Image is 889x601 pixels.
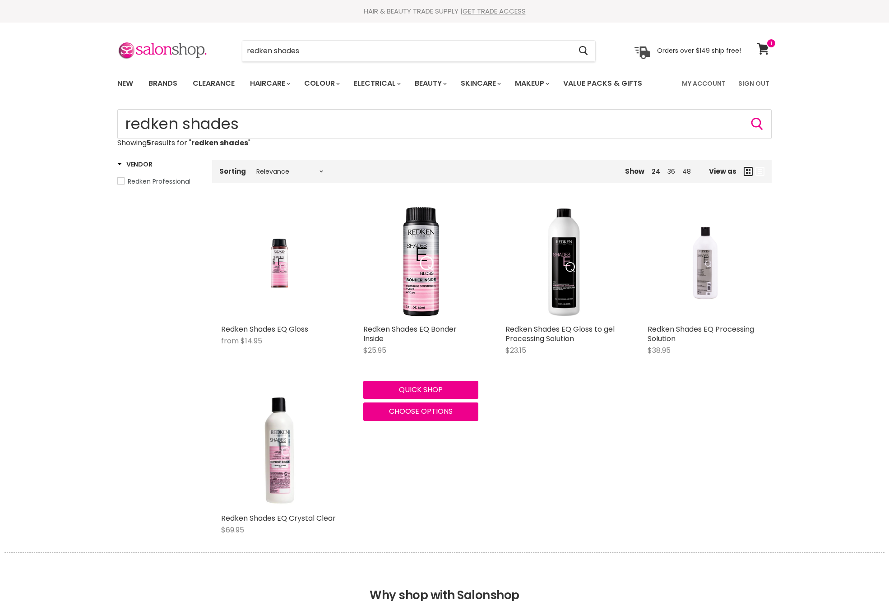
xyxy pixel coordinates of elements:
[652,167,660,176] a: 24
[241,205,317,320] img: Redken Shades EQ Gloss
[648,345,671,356] span: $38.95
[505,205,620,320] img: Redken Shades EQ Gloss to gel Processing Solution
[106,70,783,97] nav: Main
[147,138,151,148] strong: 5
[709,167,736,175] span: View as
[571,41,595,61] button: Search
[221,324,308,334] a: Redken Shades EQ Gloss
[750,117,764,131] button: Search
[117,109,772,139] form: Product
[221,394,336,509] a: Redken Shades EQ Crystal Clear
[128,177,190,186] span: Redken Professional
[363,205,478,320] img: Redken Shades EQ Bonder Inside
[186,74,241,93] a: Clearance
[191,138,248,148] strong: redken shades
[117,176,201,186] a: Redken Professional
[667,167,675,176] a: 36
[682,167,691,176] a: 48
[106,7,783,16] div: HAIR & BEAUTY TRADE SUPPLY |
[648,205,763,320] a: Redken Shades EQ Processing Solution
[117,109,772,139] input: Search
[242,40,596,62] form: Product
[241,336,262,346] span: $14.95
[221,513,336,523] a: Redken Shades EQ Crystal Clear
[505,324,615,344] a: Redken Shades EQ Gloss to gel Processing Solution
[246,394,311,509] img: Redken Shades EQ Crystal Clear
[463,6,526,16] a: GET TRADE ACCESS
[667,205,744,320] img: Redken Shades EQ Processing Solution
[408,74,452,93] a: Beauty
[221,205,336,320] a: Redken Shades EQ Gloss
[117,139,772,147] p: Showing results for " "
[363,324,457,344] a: Redken Shades EQ Bonder Inside
[363,381,478,399] button: Quick shop
[657,46,741,55] p: Orders over $149 ship free!
[454,74,506,93] a: Skincare
[221,336,239,346] span: from
[648,324,754,344] a: Redken Shades EQ Processing Solution
[111,70,663,97] ul: Main menu
[242,41,571,61] input: Search
[221,525,244,535] span: $69.95
[625,166,644,176] span: Show
[505,345,526,356] span: $23.15
[389,406,453,416] span: Choose options
[676,74,731,93] a: My Account
[111,74,140,93] a: New
[363,402,478,421] button: Choose options
[297,74,345,93] a: Colour
[733,74,775,93] a: Sign Out
[243,74,296,93] a: Haircare
[556,74,649,93] a: Value Packs & Gifts
[508,74,555,93] a: Makeup
[363,345,386,356] span: $25.95
[219,167,246,175] label: Sorting
[142,74,184,93] a: Brands
[347,74,406,93] a: Electrical
[117,160,152,169] h3: Vendor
